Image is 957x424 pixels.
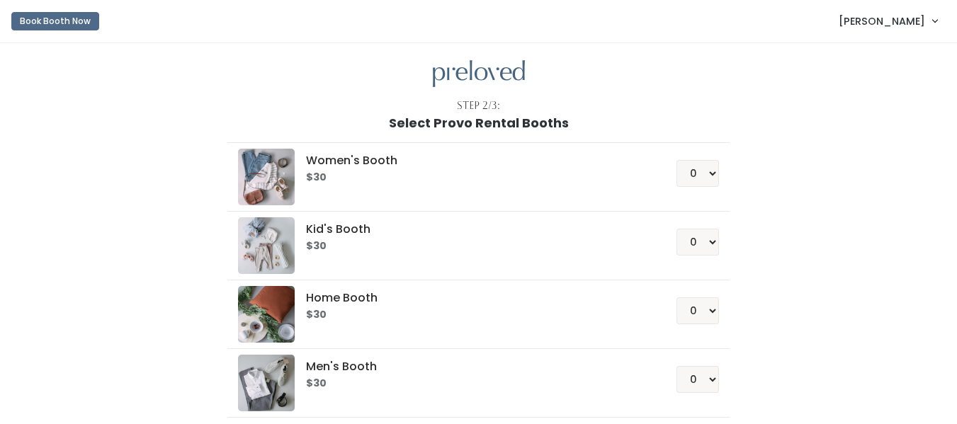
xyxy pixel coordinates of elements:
[825,6,951,36] a: [PERSON_NAME]
[306,241,642,252] h6: $30
[306,223,642,236] h5: Kid's Booth
[238,286,295,343] img: preloved logo
[306,378,642,389] h6: $30
[389,116,569,130] h1: Select Provo Rental Booths
[238,149,295,205] img: preloved logo
[11,12,99,30] button: Book Booth Now
[306,309,642,321] h6: $30
[11,6,99,37] a: Book Booth Now
[839,13,925,29] span: [PERSON_NAME]
[306,154,642,167] h5: Women's Booth
[433,60,525,88] img: preloved logo
[306,292,642,304] h5: Home Booth
[306,360,642,373] h5: Men's Booth
[238,355,295,411] img: preloved logo
[457,98,500,113] div: Step 2/3:
[306,172,642,183] h6: $30
[238,217,295,274] img: preloved logo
